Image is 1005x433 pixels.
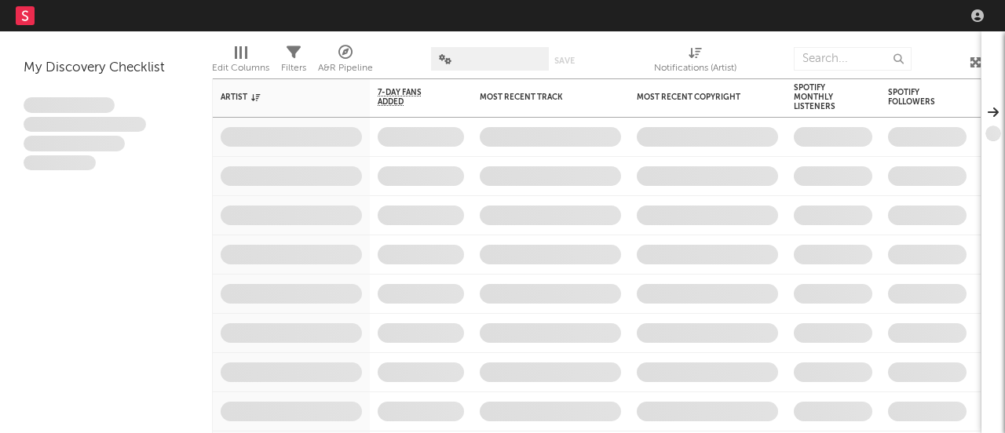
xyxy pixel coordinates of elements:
[554,56,575,65] button: Save
[24,97,115,113] span: Lorem ipsum dolor
[794,83,849,111] div: Spotify Monthly Listeners
[480,93,598,102] div: Most Recent Track
[24,136,125,151] span: Praesent ac interdum
[281,39,306,85] div: Filters
[888,88,943,107] div: Spotify Followers
[318,39,373,85] div: A&R Pipeline
[654,39,736,85] div: Notifications (Artist)
[654,59,736,78] div: Notifications (Artist)
[24,155,96,171] span: Aliquam viverra
[637,93,755,102] div: Most Recent Copyright
[212,59,269,78] div: Edit Columns
[281,59,306,78] div: Filters
[318,59,373,78] div: A&R Pipeline
[24,59,188,78] div: My Discovery Checklist
[24,117,146,133] span: Integer aliquet in purus et
[221,93,338,102] div: Artist
[794,47,912,71] input: Search...
[212,39,269,85] div: Edit Columns
[378,88,440,107] span: 7-Day Fans Added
